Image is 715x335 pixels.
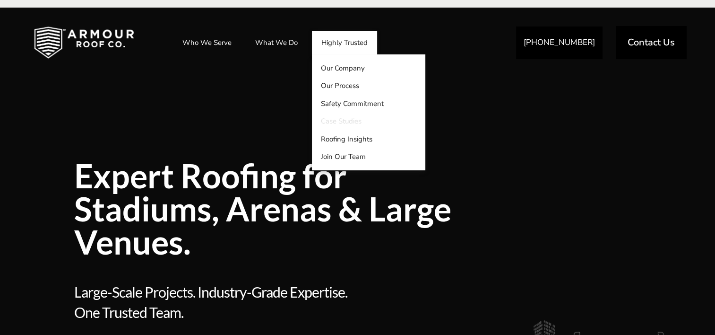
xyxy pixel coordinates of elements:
[312,130,425,148] a: Roofing Insights
[173,31,241,54] a: Who We Serve
[19,19,149,66] img: Industrial and Commercial Roofing Company | Armour Roof Co.
[246,31,307,54] a: What We Do
[312,31,377,54] a: Highly Trusted
[616,26,687,59] a: Contact Us
[312,113,425,131] a: Case Studies
[312,59,425,77] a: Our Company
[628,38,675,47] span: Contact Us
[516,26,603,59] a: [PHONE_NUMBER]
[74,282,354,322] span: Large-Scale Projects. Industry-Grade Expertise. One Trusted Team.
[312,95,425,113] a: Safety Commitment
[312,148,425,166] a: Join Our Team
[312,77,425,95] a: Our Process
[74,159,495,258] span: Expert Roofing for Stadiums, Arenas & Large Venues.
